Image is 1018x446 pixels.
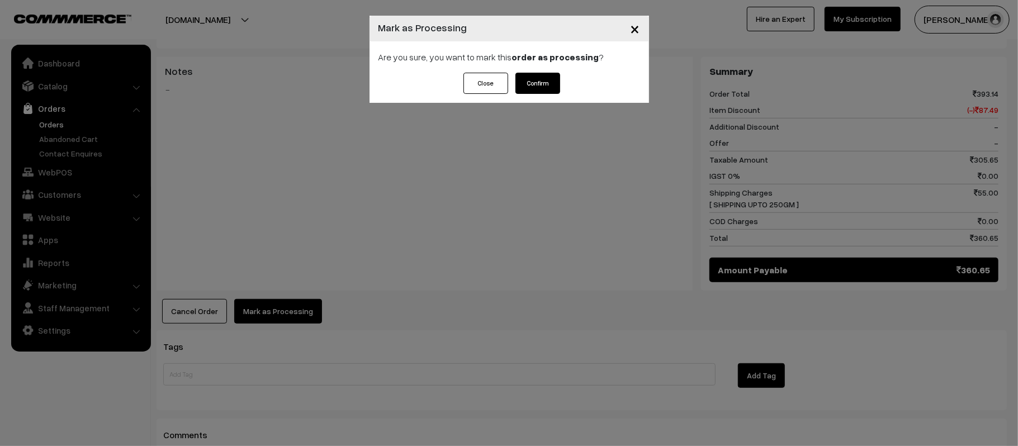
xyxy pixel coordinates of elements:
button: Close [622,11,649,46]
h4: Mark as Processing [378,20,467,35]
strong: order as processing [512,51,599,63]
div: Are you sure, you want to mark this ? [370,41,649,73]
button: Confirm [515,73,560,94]
button: Close [463,73,508,94]
span: × [631,18,640,39]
